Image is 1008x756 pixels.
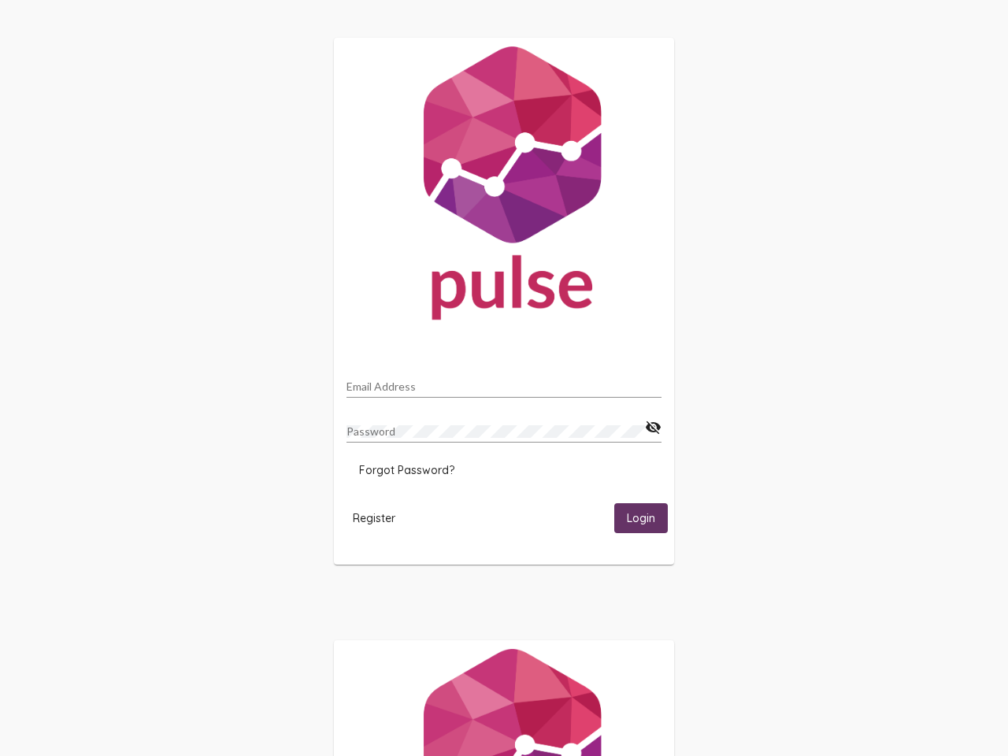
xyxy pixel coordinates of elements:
button: Login [614,503,668,532]
button: Register [340,503,408,532]
mat-icon: visibility_off [645,418,661,437]
img: Pulse For Good Logo [334,38,674,335]
span: Register [353,511,395,525]
button: Forgot Password? [346,456,467,484]
span: Forgot Password? [359,463,454,477]
span: Login [627,512,655,526]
